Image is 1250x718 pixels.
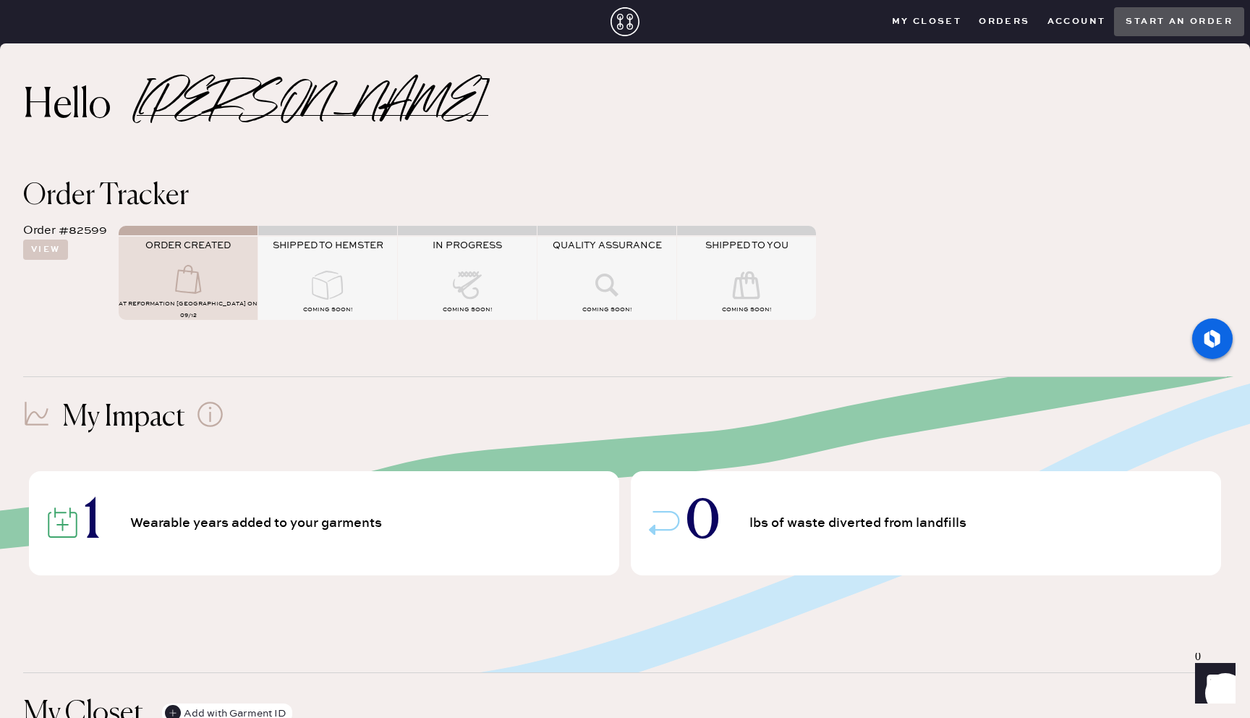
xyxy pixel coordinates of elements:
[84,498,101,549] span: 1
[686,498,720,549] span: 0
[62,400,185,435] h1: My Impact
[1039,11,1115,33] button: Account
[1181,653,1243,715] iframe: Front Chat
[137,97,488,116] h2: [PERSON_NAME]
[705,240,788,251] span: SHIPPED TO YOU
[883,11,971,33] button: My Closet
[130,517,388,530] span: Wearable years added to your garments
[722,306,771,313] span: COMING SOON!
[23,240,68,260] button: View
[749,517,972,530] span: lbs of waste diverted from landfills
[1114,7,1244,36] button: Start an order
[145,240,231,251] span: ORDER CREATED
[433,240,502,251] span: IN PROGRESS
[23,89,137,124] h2: Hello
[553,240,662,251] span: QUALITY ASSURANCE
[970,11,1038,33] button: Orders
[119,300,258,319] span: AT Reformation [GEOGRAPHIC_DATA] on 09/12
[303,306,352,313] span: COMING SOON!
[273,240,383,251] span: SHIPPED TO HEMSTER
[443,306,492,313] span: COMING SOON!
[23,182,189,211] span: Order Tracker
[582,306,632,313] span: COMING SOON!
[23,222,107,240] div: Order #82599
